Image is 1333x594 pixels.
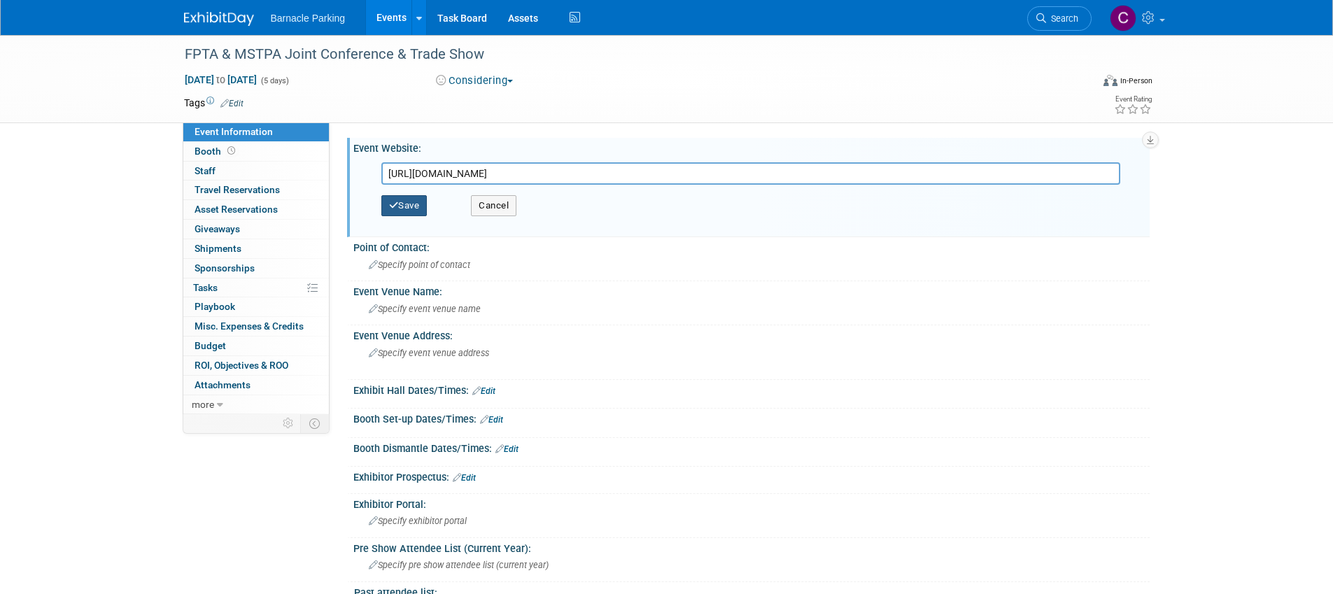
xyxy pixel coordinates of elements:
span: Asset Reservations [195,204,278,215]
span: Shipments [195,243,241,254]
a: Travel Reservations [183,181,329,199]
span: Specify point of contact [369,260,470,270]
span: Booth [195,146,238,157]
div: FPTA & MSTPA Joint Conference & Trade Show [180,42,1071,67]
a: Misc. Expenses & Credits [183,317,329,336]
input: Enter URL [381,162,1120,185]
a: ROI, Objectives & ROO [183,356,329,375]
span: Giveaways [195,223,240,234]
div: Exhibit Hall Dates/Times: [353,380,1150,398]
span: Specify pre show attendee list (current year) [369,560,549,570]
img: ExhibitDay [184,12,254,26]
a: more [183,395,329,414]
a: Sponsorships [183,259,329,278]
a: Shipments [183,239,329,258]
span: Booth not reserved yet [225,146,238,156]
a: Edit [453,473,476,483]
span: Specify event venue address [369,348,489,358]
span: more [192,399,214,410]
span: Barnacle Parking [271,13,346,24]
span: Misc. Expenses & Credits [195,320,304,332]
span: ROI, Objectives & ROO [195,360,288,371]
div: Exhibitor Prospectus: [353,467,1150,485]
td: Tags [184,96,244,110]
a: Edit [480,415,503,425]
div: Booth Set-up Dates/Times: [353,409,1150,427]
a: Event Information [183,122,329,141]
img: Courtney Daniel [1110,5,1136,31]
div: Exhibitor Portal: [353,494,1150,511]
span: Staff [195,165,216,176]
a: Giveaways [183,220,329,239]
div: Point of Contact: [353,237,1150,255]
a: Tasks [183,278,329,297]
span: Search [1046,13,1078,24]
div: Event Venue Address: [353,325,1150,343]
div: Event Format [1009,73,1153,94]
div: Event Website: [353,138,1150,155]
span: (5 days) [260,76,289,85]
span: Sponsorships [195,262,255,274]
div: Pre Show Attendee List (Current Year): [353,538,1150,556]
a: Edit [495,444,519,454]
a: Search [1027,6,1092,31]
a: Attachments [183,376,329,395]
div: Event Rating [1114,96,1152,103]
button: Save [381,195,428,216]
a: Asset Reservations [183,200,329,219]
img: Format-Inperson.png [1103,75,1117,86]
div: Event Venue Name: [353,281,1150,299]
span: [DATE] [DATE] [184,73,258,86]
a: Playbook [183,297,329,316]
span: Budget [195,340,226,351]
span: Specify event venue name [369,304,481,314]
div: In-Person [1120,76,1152,86]
a: Budget [183,337,329,355]
td: Personalize Event Tab Strip [276,414,301,432]
td: Toggle Event Tabs [300,414,329,432]
span: Playbook [195,301,235,312]
button: Cancel [471,195,516,216]
span: Event Information [195,126,273,137]
span: Specify exhibitor portal [369,516,467,526]
a: Staff [183,162,329,181]
span: Travel Reservations [195,184,280,195]
a: Booth [183,142,329,161]
span: Tasks [193,282,218,293]
span: Attachments [195,379,251,390]
div: Booth Dismantle Dates/Times: [353,438,1150,456]
button: Considering [431,73,519,88]
a: Edit [220,99,244,108]
a: Edit [472,386,495,396]
span: to [214,74,227,85]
